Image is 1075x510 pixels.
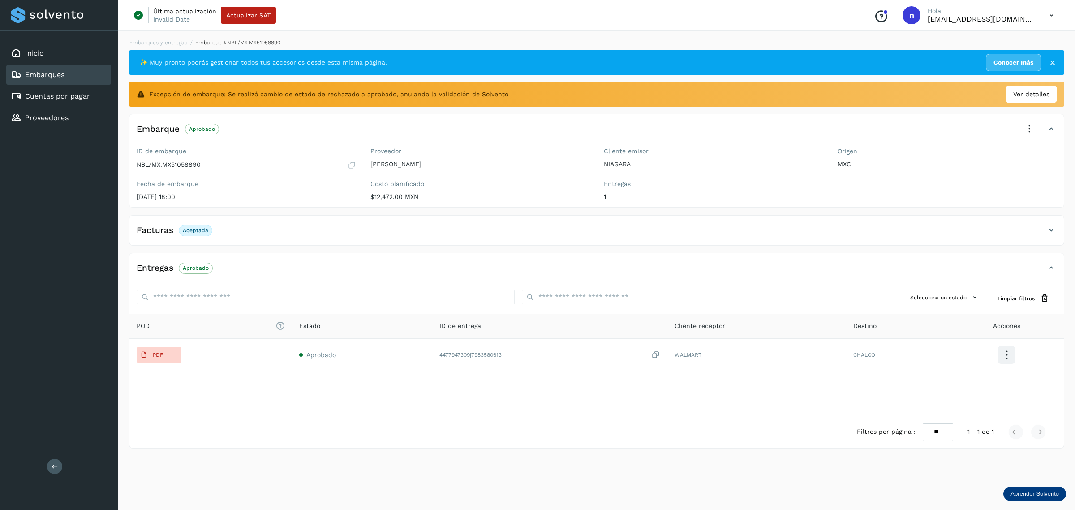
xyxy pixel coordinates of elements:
p: Aprobado [183,265,209,271]
div: EmbarqueAprobado [129,121,1064,144]
span: Aprobado [306,351,336,359]
button: PDF [137,347,181,363]
div: Aprender Solvento [1003,487,1066,501]
span: ID de entrega [439,321,481,331]
div: Proveedores [6,108,111,128]
p: NIAGARA [604,160,823,168]
div: EntregasAprobado [129,260,1064,283]
label: Proveedor [370,147,590,155]
p: Aceptada [183,227,208,233]
td: CHALCO [846,339,950,371]
h4: Embarque [137,124,180,134]
a: Embarques y entregas [129,39,187,46]
p: Aprender Solvento [1010,490,1059,497]
h4: Facturas [137,225,173,236]
span: Embarque #NBL/MX.MX51058890 [195,39,280,46]
p: Invalid Date [153,15,190,23]
label: Fecha de embarque [137,180,356,188]
p: NBL/MX.MX51058890 [137,161,201,169]
span: ✨ Muy pronto podrás gestionar todos tus accesorios desde esta misma página. [140,58,387,67]
span: Ver detalles [1013,90,1049,99]
p: niagara+prod@solvento.mx [928,15,1035,23]
label: Cliente emisor [604,147,823,155]
span: Destino [853,321,877,331]
a: Proveedores [25,113,69,122]
a: Embarques [25,70,64,79]
div: Inicio [6,43,111,63]
div: 4477947309|7983580613 [439,350,660,360]
div: Cuentas por pagar [6,86,111,106]
p: [DATE] 18:00 [137,193,356,201]
button: Selecciona un estado [907,290,983,305]
button: Actualizar SAT [221,7,276,24]
label: ID de embarque [137,147,356,155]
a: Cuentas por pagar [25,92,90,100]
p: MXC [838,160,1057,168]
span: Actualizar SAT [226,12,271,18]
nav: breadcrumb [129,39,1064,47]
p: 1 [604,193,823,201]
a: Conocer más [986,54,1041,71]
label: Entregas [604,180,823,188]
button: Limpiar filtros [990,290,1057,307]
span: Acciones [993,321,1020,331]
span: Limpiar filtros [998,294,1035,303]
span: Filtros por página : [857,427,916,437]
span: Excepción de embarque: Se realizó cambio de estado de rechazado a aprobado, anulando la validació... [149,90,508,99]
h4: Entregas [137,263,173,273]
p: Aprobado [189,126,215,132]
a: Inicio [25,49,44,57]
label: Costo planificado [370,180,590,188]
p: [PERSON_NAME] [370,160,590,168]
p: $12,472.00 MXN [370,193,590,201]
label: Origen [838,147,1057,155]
span: POD [137,321,285,331]
td: WALMART [667,339,846,371]
span: Cliente receptor [675,321,725,331]
span: Estado [299,321,320,331]
div: FacturasAceptada [129,223,1064,245]
p: Hola, [928,7,1035,15]
div: Embarques [6,65,111,85]
p: PDF [153,352,163,358]
p: Última actualización [153,7,216,15]
span: 1 - 1 de 1 [967,427,994,437]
